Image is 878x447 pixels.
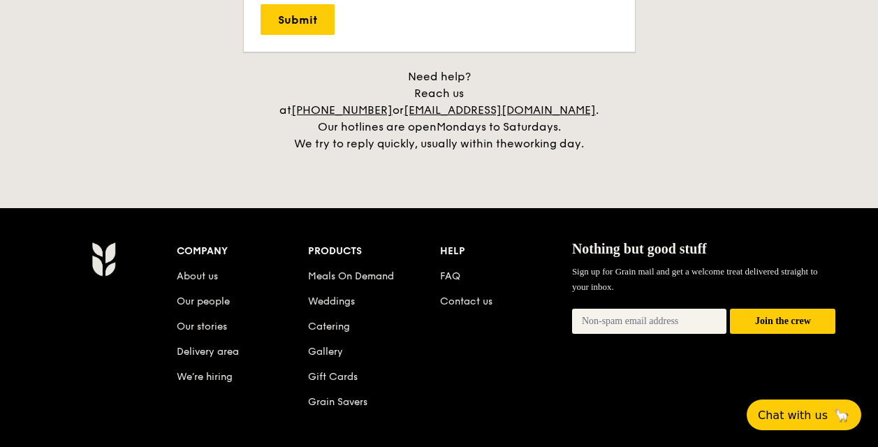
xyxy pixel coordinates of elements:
span: Nothing but good stuff [572,241,707,256]
input: Non-spam email address [572,309,727,334]
div: Products [308,242,440,261]
a: Delivery area [177,346,239,358]
a: Gift Cards [308,371,358,383]
a: FAQ [440,270,460,282]
a: We’re hiring [177,371,233,383]
span: working day. [514,137,584,150]
img: AYc88T3wAAAABJRU5ErkJggg== [92,242,116,277]
span: Sign up for Grain mail and get a welcome treat delivered straight to your inbox. [572,266,818,292]
a: Grain Savers [308,396,367,408]
a: [EMAIL_ADDRESS][DOMAIN_NAME] [404,103,596,117]
div: Company [177,242,309,261]
span: Mondays to Saturdays. [437,120,561,133]
a: Meals On Demand [308,270,394,282]
input: Submit [261,4,335,35]
a: Our people [177,295,230,307]
a: Weddings [308,295,355,307]
button: Chat with us🦙 [747,400,861,430]
div: Need help? Reach us at or . Our hotlines are open We try to reply quickly, usually within the [265,68,614,152]
a: About us [177,270,218,282]
a: Catering [308,321,350,332]
span: 🦙 [833,407,850,423]
a: Gallery [308,346,343,358]
button: Join the crew [730,309,835,335]
a: [PHONE_NUMBER] [291,103,393,117]
a: Our stories [177,321,227,332]
a: Contact us [440,295,492,307]
span: Chat with us [758,409,828,422]
div: Help [440,242,572,261]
